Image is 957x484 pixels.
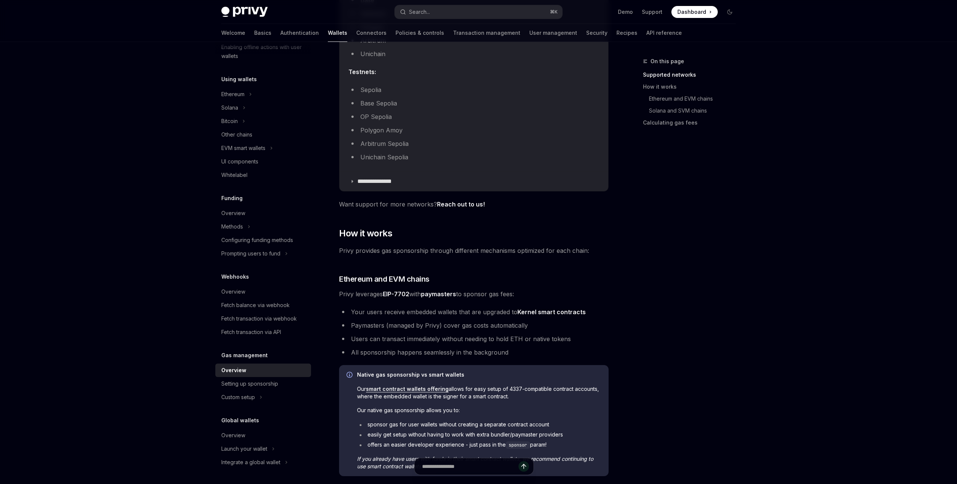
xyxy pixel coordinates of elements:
a: Kernel smart contracts [517,308,586,316]
div: Fetch transaction via webhook [221,314,297,323]
a: Support [642,8,662,16]
a: Setting up sponsorship [215,377,311,390]
span: Want support for more networks? [339,199,609,209]
li: offers an easier developer experience - just pass in the param! [357,441,601,449]
a: Calculating gas fees [643,117,742,129]
a: Wallets [328,24,347,42]
li: Unichain [348,49,599,59]
a: Ethereum and EVM chains [649,93,742,105]
div: Overview [221,209,245,218]
li: Polygon Amoy [348,125,599,135]
div: Search... [409,7,430,16]
a: Overview [215,429,311,442]
h5: Global wallets [221,416,259,425]
a: Security [586,24,607,42]
strong: Native gas sponsorship vs smart wallets [357,371,464,378]
li: Base Sepolia [348,98,599,108]
div: Custom setup [221,393,255,402]
div: Overview [221,287,245,296]
a: Whitelabel [215,168,311,182]
a: How it works [643,81,742,93]
a: Basics [254,24,271,42]
li: sponsor gas for user wallets without creating a separate contract account [357,421,601,428]
a: Policies & controls [396,24,444,42]
a: EIP-7702 [383,290,409,298]
a: Authentication [280,24,319,42]
a: Demo [618,8,633,16]
li: OP Sepolia [348,111,599,122]
div: Other chains [221,130,252,139]
li: Users can transact immediately without needing to hold ETH or native tokens [339,334,609,344]
div: Integrate a global wallet [221,458,280,467]
a: API reference [646,24,682,42]
h5: Gas management [221,351,268,360]
div: Fetch balance via webhook [221,301,290,310]
li: Arbitrum Sepolia [348,138,599,149]
a: smart contract wallets offering [366,386,449,392]
span: ⌘ K [550,9,558,15]
a: Configuring funding methods [215,233,311,247]
strong: Testnets: [348,68,376,76]
li: Your users receive embedded wallets that are upgraded to [339,307,609,317]
span: On this page [650,57,684,66]
span: Ethereum and EVM chains [339,274,430,284]
strong: paymasters [421,290,456,298]
div: Configuring funding methods [221,236,293,245]
button: Send message [518,461,529,472]
div: Overview [221,431,245,440]
span: Dashboard [677,8,706,16]
img: dark logo [221,7,268,17]
li: All sponsorship happens seamlessly in the background [339,347,609,358]
li: Unichain Sepolia [348,152,599,162]
a: Overview [215,206,311,220]
span: Our allows for easy setup of 4337-compatible contract accounts, where the embedded wallet is the ... [357,385,601,400]
div: Whitelabel [221,171,247,180]
a: Welcome [221,24,245,42]
a: UI components [215,155,311,168]
div: Overview [221,366,246,375]
a: Reach out to us! [437,200,485,208]
div: Prompting users to fund [221,249,280,258]
span: Our native gas sponsorship allows you to: [357,407,601,414]
a: Overview [215,364,311,377]
a: Fetch transaction via API [215,325,311,339]
button: Search...⌘K [395,5,562,19]
h5: Webhooks [221,272,249,281]
div: Solana [221,103,238,112]
div: Ethereum [221,90,244,99]
a: Other chains [215,128,311,141]
code: sponsor [506,441,530,449]
div: UI components [221,157,258,166]
div: EVM smart wallets [221,144,265,153]
div: Launch your wallet [221,444,267,453]
a: Dashboard [671,6,718,18]
a: Connectors [356,24,387,42]
div: Setting up sponsorship [221,379,278,388]
a: Overview [215,285,311,298]
li: Sepolia [348,85,599,95]
button: Toggle dark mode [724,6,736,18]
a: User management [529,24,577,42]
a: Transaction management [453,24,520,42]
a: Fetch transaction via webhook [215,312,311,325]
h5: Funding [221,194,243,203]
li: Paymasters (managed by Privy) cover gas costs automatically [339,320,609,331]
a: Supported networks [643,69,742,81]
span: Privy provides gas sponsorship through different mechanisms optimized for each chain: [339,245,609,256]
div: Fetch transaction via API [221,328,281,337]
a: Recipes [616,24,637,42]
span: How it works [339,227,392,239]
a: Solana and SVM chains [649,105,742,117]
a: Fetch balance via webhook [215,298,311,312]
em: If you already have users with funds in their smart contract wallets, we recommend continuing to ... [357,456,593,469]
div: Bitcoin [221,117,238,126]
li: easily get setup without having to work with extra bundler/paymaster providers [357,431,601,438]
div: Methods [221,222,243,231]
span: Privy leverages with to sponsor gas fees: [339,289,609,299]
svg: Info [347,372,354,379]
h5: Using wallets [221,75,257,84]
